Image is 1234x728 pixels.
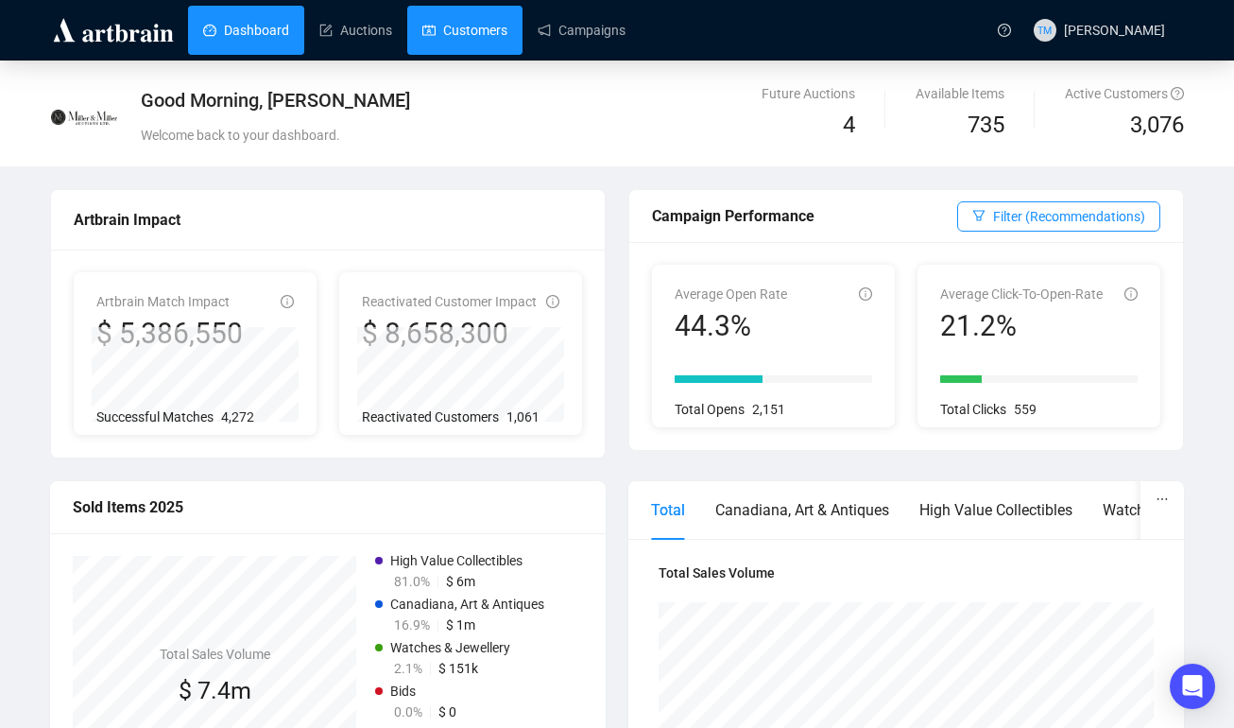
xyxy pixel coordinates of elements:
a: Customers [422,6,507,55]
span: 3,076 [1130,108,1184,144]
div: $ 5,386,550 [96,316,243,352]
span: question-circle [1171,87,1184,100]
h4: Total Sales Volume [160,644,270,665]
span: Active Customers [1065,86,1184,101]
span: 4,272 [221,409,254,425]
span: 735 [968,112,1004,138]
div: Open Intercom Messenger [1170,664,1215,709]
span: $ 7.4m [179,677,251,704]
div: Available Items [916,83,1004,104]
span: $ 0 [438,704,456,719]
span: Filter (Recommendations) [993,206,1145,227]
span: question-circle [998,24,1011,37]
span: Average Open Rate [675,286,787,302]
span: info-circle [1124,287,1138,301]
span: 4 [843,112,855,138]
a: Campaigns [538,6,626,55]
span: 559 [1014,402,1037,417]
div: Future Auctions [762,83,855,104]
span: 81.0% [394,574,430,589]
span: Watches & Jewellery [390,640,510,655]
span: 1,061 [506,409,540,425]
span: ellipsis [1156,493,1169,506]
div: Canadiana, Art & Antiques [715,498,889,522]
span: 16.9% [394,617,430,633]
span: Total Clicks [940,402,1006,417]
div: Total [651,498,685,522]
div: Artbrain Impact [74,208,582,232]
span: $ 151k [438,661,478,676]
span: Total Opens [675,402,745,417]
div: 44.3% [675,308,787,344]
span: 0.0% [394,704,422,719]
span: Artbrain Match Impact [96,294,230,309]
div: Good Morning, [PERSON_NAME] [141,87,801,113]
div: Sold Items 2025 [73,495,583,519]
span: info-circle [281,295,294,308]
span: Reactivated Customers [362,409,499,425]
span: Canadiana, Art & Antiques [390,597,544,612]
span: Successful Matches [96,409,214,425]
span: filter [972,209,985,222]
span: $ 1m [446,617,475,633]
span: info-circle [859,287,872,301]
span: $ 6m [446,574,475,589]
div: $ 8,658,300 [362,316,537,352]
span: Bids [390,684,416,699]
span: High Value Collectibles [390,553,523,568]
a: Auctions [319,6,392,55]
h4: Total Sales Volume [659,563,1154,583]
span: 2.1% [394,661,422,676]
img: logo [50,15,177,45]
button: Filter (Recommendations) [957,201,1160,232]
span: [PERSON_NAME] [1064,23,1165,38]
button: ellipsis [1140,481,1184,517]
div: Welcome back to your dashboard. [141,125,801,146]
span: 2,151 [752,402,785,417]
span: Reactivated Customer Impact [362,294,537,309]
span: TM [1037,22,1052,38]
div: High Value Collectibles [919,498,1072,522]
span: info-circle [546,295,559,308]
span: Average Click-To-Open-Rate [940,286,1103,302]
img: 603244e16ef0a70016a8c997.jpg [51,84,117,150]
div: Campaign Performance [652,204,957,228]
div: 21.2% [940,308,1103,344]
a: Dashboard [203,6,289,55]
